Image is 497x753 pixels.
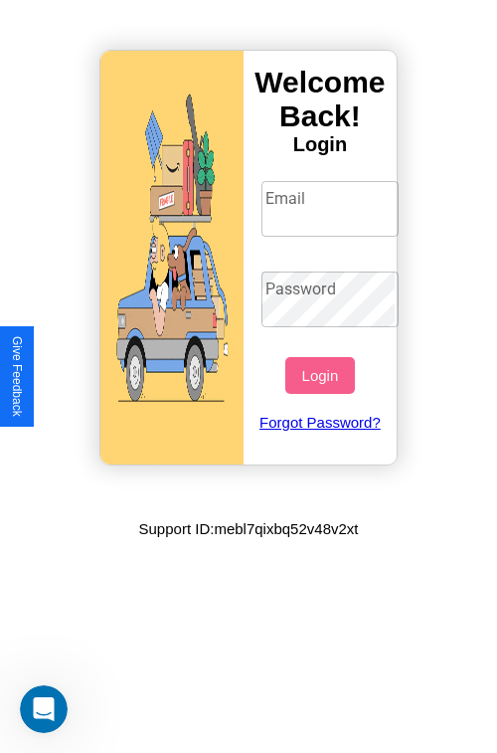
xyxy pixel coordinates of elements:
[20,685,68,733] iframe: Intercom live chat
[251,394,390,451] a: Forgot Password?
[100,51,244,465] img: gif
[244,66,397,133] h3: Welcome Back!
[139,515,359,542] p: Support ID: mebl7qixbq52v48v2xt
[285,357,354,394] button: Login
[244,133,397,156] h4: Login
[10,336,24,417] div: Give Feedback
